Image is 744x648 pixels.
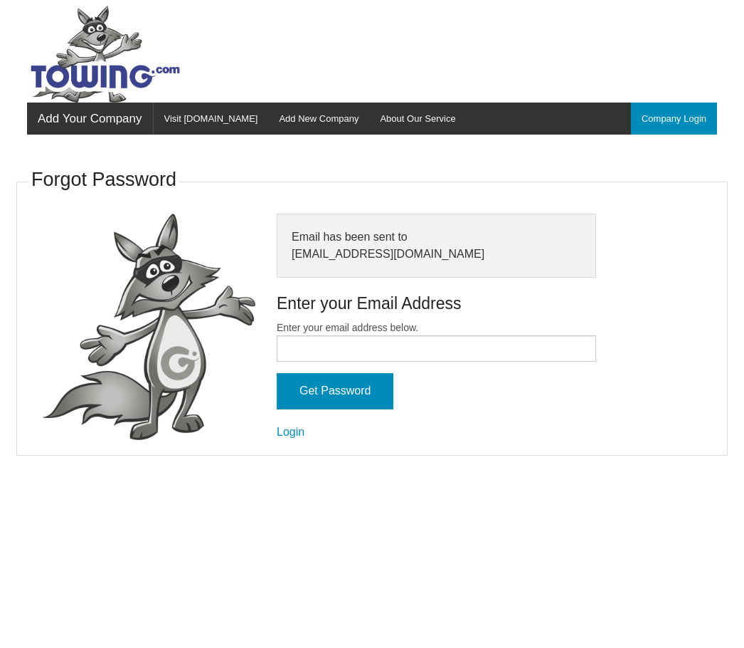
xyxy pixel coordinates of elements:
[27,103,153,135] a: Add Your Company
[277,214,596,278] div: Email has been sent to [EMAIL_ADDRESS][DOMAIN_NAME]
[31,167,176,194] h3: Forgot Password
[277,292,596,315] h4: Enter your Email Address
[369,103,466,135] a: About Our Service
[42,214,255,441] img: fox-Presenting.png
[277,335,596,362] input: Enter your email address below.
[154,103,269,135] a: Visit [DOMAIN_NAME]
[277,373,393,409] input: Get Password
[277,320,596,362] label: Enter your email address below.
[631,103,717,135] a: Company Login
[277,426,304,438] a: Login
[27,6,184,103] img: Towing.com Logo
[268,103,369,135] a: Add New Company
